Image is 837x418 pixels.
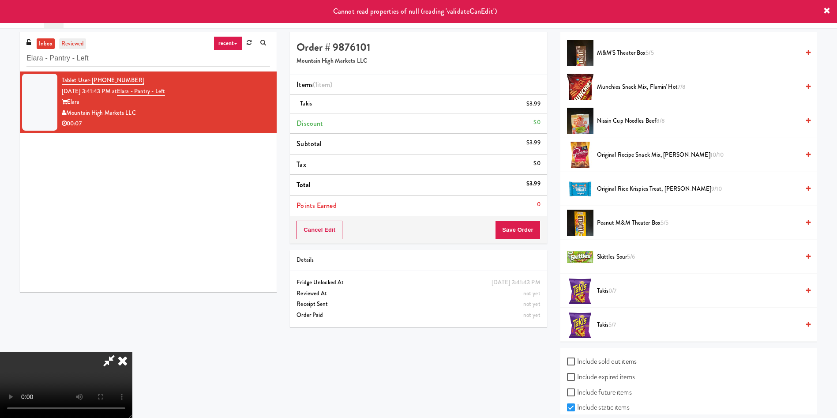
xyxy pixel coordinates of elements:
a: recent [214,36,243,50]
h4: Order # 9876101 [297,41,540,53]
h5: Mountain High Markets LLC [297,58,540,64]
input: Include future items [567,389,577,396]
span: Peanut M&M Theater Box [597,218,799,229]
div: Munchies Snack Mix, Flamin' Hot7/8 [593,82,811,93]
div: Original Rice Krispies Treat, [PERSON_NAME]9/10 [593,184,811,195]
div: Takis5/7 [593,320,811,331]
input: Search vision orders [26,50,270,67]
span: · [PHONE_NUMBER] [89,76,144,84]
button: Save Order [495,221,540,239]
span: Original Recipe Snack Mix, [PERSON_NAME] [597,150,799,161]
label: Include sold out items [567,355,637,368]
div: 0 [537,199,540,210]
span: 0/7 [608,286,616,295]
div: Peanut M&M Theater Box5/5 [593,218,811,229]
li: Tablet User· [PHONE_NUMBER][DATE] 3:41:43 PM atElara - Pantry - LeftElaraMountain High Markets LL... [20,72,277,133]
a: Tablet User· [PHONE_NUMBER] [62,76,144,85]
span: 5/7 [608,320,616,329]
span: not yet [523,311,540,319]
span: Points Earned [297,200,336,211]
div: Skittles Sour5/6 [593,252,811,263]
span: Original Rice Krispies Treat, [PERSON_NAME] [597,184,799,195]
span: Takis [597,320,799,331]
span: 5/6 [627,252,635,261]
div: Receipt Sent [297,299,540,310]
div: Takis0/7 [593,286,811,297]
span: not yet [523,289,540,297]
label: Include static items [567,401,630,414]
span: 10/10 [710,151,724,159]
span: 9/10 [711,185,722,193]
div: $3.99 [526,137,540,148]
span: M&M'S Theater Box [597,48,799,59]
span: Skittles Sour [597,252,799,263]
label: Include future items [567,386,632,399]
input: Include sold out items [567,358,577,365]
div: $3.99 [526,98,540,109]
span: Nissin Cup Noodles Beef [597,116,799,127]
span: Munchies Snack Mix, Flamin' Hot [597,82,799,93]
div: Details [297,255,540,266]
input: Include expired items [567,374,577,381]
div: Mountain High Markets LLC [62,108,270,119]
a: reviewed [59,38,86,49]
span: Subtotal [297,139,322,149]
span: Tax [297,159,306,169]
span: Total [297,180,311,190]
ng-pluralize: item [317,79,330,90]
span: 5/5 [661,218,668,227]
span: 8/8 [656,117,665,125]
span: Takis [300,99,312,108]
div: Reviewed At [297,288,540,299]
a: inbox [37,38,55,49]
label: Include expired items [567,370,635,384]
span: 7/8 [678,83,686,91]
div: Elara [62,97,270,108]
div: Nissin Cup Noodles Beef8/8 [593,116,811,127]
span: 5/5 [646,49,653,57]
button: Cancel Edit [297,221,342,239]
div: $0 [533,117,540,128]
span: not yet [523,300,540,308]
div: $3.99 [526,178,540,189]
div: Original Recipe Snack Mix, [PERSON_NAME]10/10 [593,150,811,161]
div: $0 [533,158,540,169]
span: [DATE] 3:41:43 PM at [62,87,117,95]
span: Cannot read properties of null (reading 'validateCanEdit') [333,6,497,16]
span: Takis [597,286,799,297]
div: M&M'S Theater Box5/5 [593,48,811,59]
span: (1 ) [313,79,333,90]
span: Items [297,79,332,90]
div: 00:07 [62,118,270,129]
div: Fridge Unlocked At [297,277,540,288]
div: [DATE] 3:41:43 PM [492,277,540,288]
div: Order Paid [297,310,540,321]
input: Include static items [567,404,577,411]
a: Elara - Pantry - Left [117,87,165,96]
span: Discount [297,118,323,128]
